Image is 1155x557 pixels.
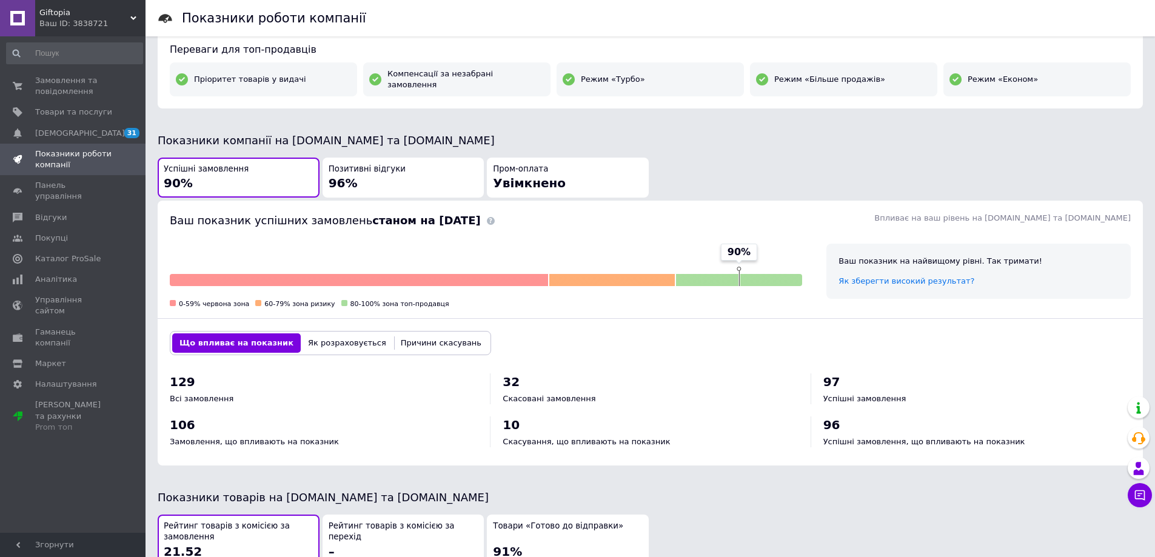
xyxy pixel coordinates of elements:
[329,176,358,190] span: 96%
[728,245,751,259] span: 90%
[35,212,67,223] span: Відгуки
[164,176,193,190] span: 90%
[350,300,449,308] span: 80-100% зона топ-продавця
[170,437,339,446] span: Замовлення, що впливають на показник
[158,491,489,504] span: Показники товарів на [DOMAIN_NAME] та [DOMAIN_NAME]
[124,128,139,138] span: 31
[35,148,112,170] span: Показники роботи компанії
[170,394,233,403] span: Всі замовлення
[35,379,97,390] span: Налаштування
[170,214,481,227] span: Ваш показник успішних замовлень
[35,107,112,118] span: Товари та послуги
[35,128,125,139] span: [DEMOGRAPHIC_DATA]
[6,42,143,64] input: Пошук
[301,333,393,353] button: Як розраховується
[158,134,495,147] span: Показники компанії на [DOMAIN_NAME] та [DOMAIN_NAME]
[35,274,77,285] span: Аналітика
[39,18,146,29] div: Ваш ID: 3838721
[170,375,195,389] span: 129
[823,418,840,432] span: 96
[823,437,1025,446] span: Успішні замовлення, що впливають на показник
[39,7,130,18] span: Giftopia
[487,158,649,198] button: Пром-оплатаУвімкнено
[35,399,112,433] span: [PERSON_NAME] та рахунки
[35,327,112,349] span: Гаманець компанії
[182,11,366,25] h1: Показники роботи компанії
[35,75,112,97] span: Замовлення та повідомлення
[164,164,249,175] span: Успішні замовлення
[393,333,489,353] button: Причини скасувань
[179,300,249,308] span: 0-59% червона зона
[164,521,313,543] span: Рейтинг товарів з комісією за замовлення
[387,68,544,90] span: Компенсації за незабрані замовлення
[35,358,66,369] span: Маркет
[170,418,195,432] span: 106
[264,300,335,308] span: 60-79% зона ризику
[35,422,112,433] div: Prom топ
[874,213,1131,222] span: Впливає на ваш рівень на [DOMAIN_NAME] та [DOMAIN_NAME]
[1128,483,1152,507] button: Чат з покупцем
[194,74,306,85] span: Пріоритет товарів у видачі
[158,158,320,198] button: Успішні замовлення90%
[503,375,520,389] span: 32
[172,333,301,353] button: Що впливає на показник
[839,256,1119,267] div: Ваш показник на найвищому рівні. Так тримати!
[329,521,478,543] span: Рейтинг товарів з комісією за перехід
[493,521,623,532] span: Товари «Готово до відправки»
[35,233,68,244] span: Покупці
[839,276,974,285] a: Як зберегти високий результат?
[35,253,101,264] span: Каталог ProSale
[323,158,484,198] button: Позитивні відгуки96%
[823,375,840,389] span: 97
[823,394,906,403] span: Успішні замовлення
[503,437,670,446] span: Скасування, що впливають на показник
[581,74,645,85] span: Режим «Турбо»
[493,176,566,190] span: Увімкнено
[35,295,112,316] span: Управління сайтом
[493,164,548,175] span: Пром-оплата
[372,214,480,227] b: станом на [DATE]
[968,74,1038,85] span: Режим «Економ»
[774,74,885,85] span: Режим «Більше продажів»
[503,394,595,403] span: Скасовані замовлення
[503,418,520,432] span: 10
[170,44,316,55] span: Переваги для топ-продавців
[35,180,112,202] span: Панель управління
[329,164,406,175] span: Позитивні відгуки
